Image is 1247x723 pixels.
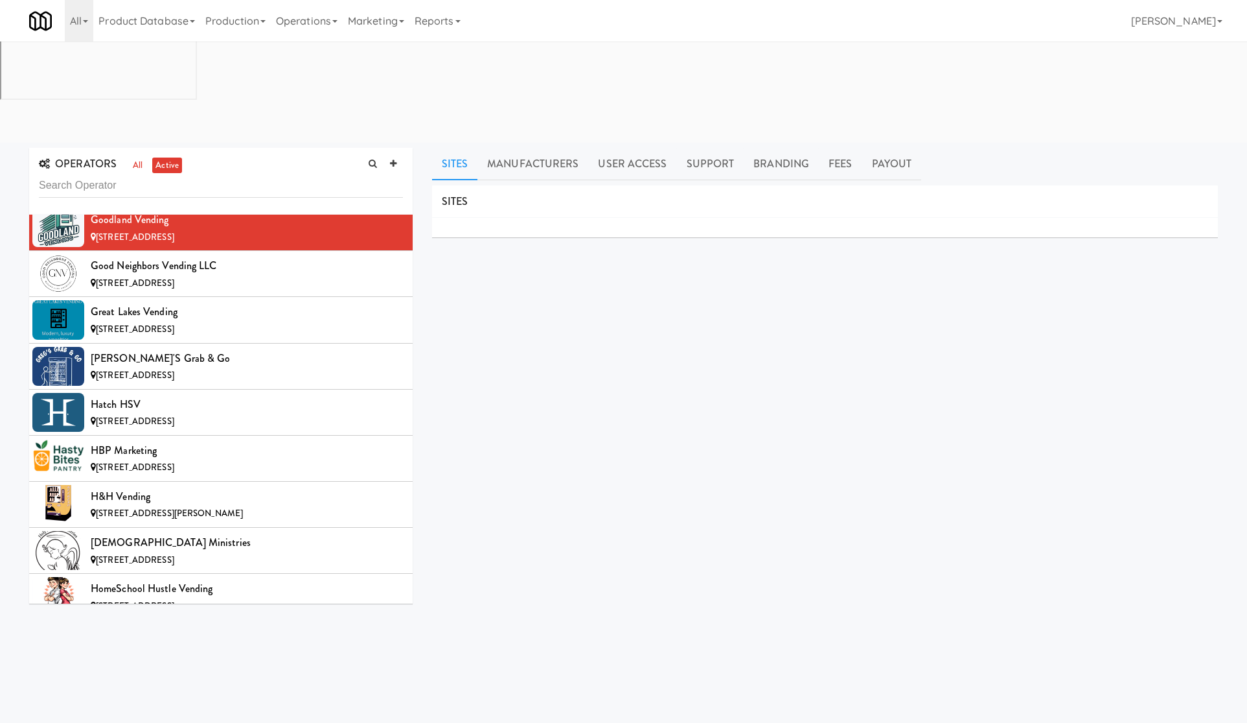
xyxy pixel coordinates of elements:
div: Great Lakes Vending [91,302,403,322]
div: HBP Marketing [91,441,403,460]
div: [DEMOGRAPHIC_DATA] Ministries [91,533,403,552]
span: [STREET_ADDRESS] [96,231,174,243]
span: [STREET_ADDRESS] [96,415,174,427]
span: OPERATORS [39,156,117,171]
li: Good Neighbors Vending LLC[STREET_ADDRESS] [29,251,413,297]
a: Payout [862,148,922,180]
li: Great Lakes Vending[STREET_ADDRESS] [29,297,413,343]
span: [STREET_ADDRESS] [96,277,174,289]
a: Branding [744,148,819,180]
span: [STREET_ADDRESS] [96,554,174,566]
div: [PERSON_NAME]'s Grab & Go [91,349,403,368]
a: Fees [819,148,862,180]
a: Sites [432,148,478,180]
div: H&H Vending [91,487,403,506]
a: Manufacturers [477,148,588,180]
a: Support [677,148,744,180]
input: Search Operator [39,174,403,198]
a: active [152,158,182,174]
li: [DEMOGRAPHIC_DATA] Ministries[STREET_ADDRESS] [29,528,413,574]
a: User Access [588,148,676,180]
li: Goodland Vending[STREET_ADDRESS] [29,205,413,251]
div: Goodland Vending [91,210,403,230]
span: [STREET_ADDRESS] [96,600,174,612]
li: H&H Vending[STREET_ADDRESS][PERSON_NAME] [29,482,413,528]
div: Hatch HSV [91,395,403,414]
img: Micromart [29,10,52,32]
div: Good Neighbors Vending LLC [91,256,403,276]
span: [STREET_ADDRESS][PERSON_NAME] [96,507,243,519]
span: [STREET_ADDRESS] [96,323,174,335]
div: HomeSchool Hustle Vending [91,579,403,599]
a: all [130,158,146,174]
li: [PERSON_NAME]'s Grab & Go[STREET_ADDRESS] [29,344,413,390]
li: HBP Marketing[STREET_ADDRESS] [29,436,413,482]
li: HomeSchool Hustle Vending[STREET_ADDRESS] [29,574,413,620]
span: [STREET_ADDRESS] [96,461,174,473]
span: [STREET_ADDRESS] [96,369,174,381]
span: SITES [442,194,468,209]
li: Hatch HSV[STREET_ADDRESS] [29,390,413,436]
